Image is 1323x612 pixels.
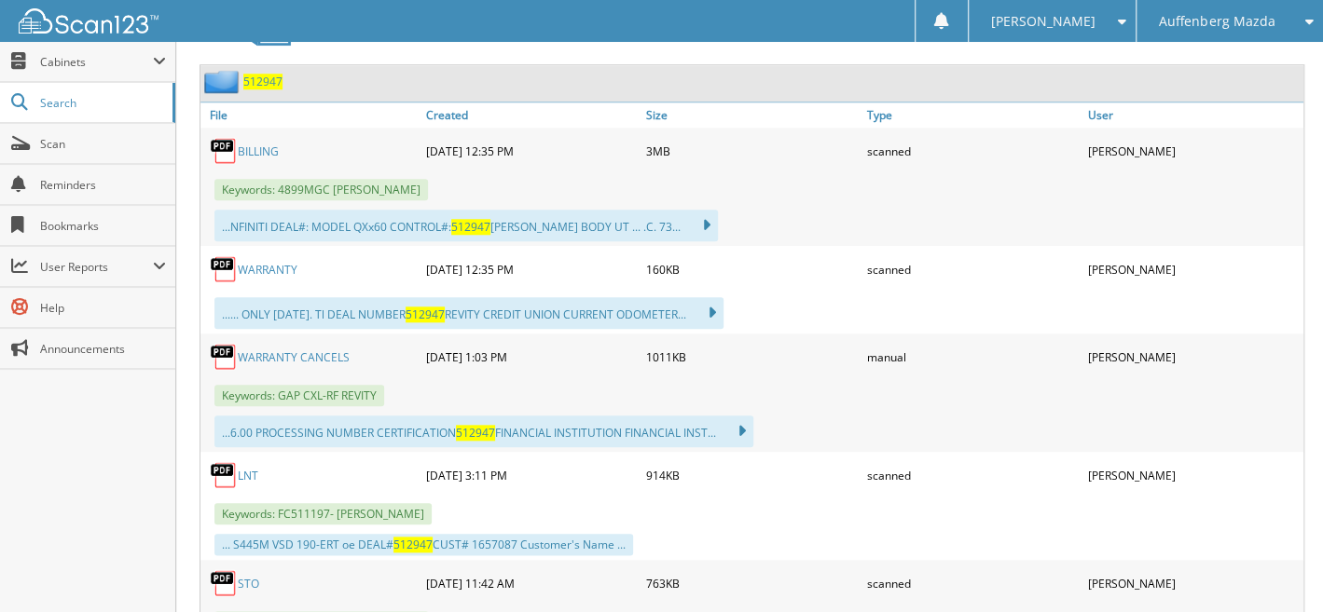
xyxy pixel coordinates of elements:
img: folder2.png [204,70,243,93]
div: [DATE] 1:03 PM [421,338,642,375]
div: scanned [862,564,1083,602]
div: ...6.00 PROCESSING NUMBER CERTIFICATION FINANCIAL INSTITUTION FINANCIAL INST... [214,415,753,447]
img: PDF.png [210,255,238,283]
div: [PERSON_NAME] [1082,132,1303,170]
div: manual [862,338,1083,375]
div: 160KB [641,251,862,288]
span: 512947 [451,219,490,235]
a: Size [641,102,862,128]
span: Bookmarks [40,218,166,234]
div: 763KB [641,564,862,602]
a: WARRANTY CANCELS [238,349,350,365]
a: STO [238,576,259,592]
div: 1011KB [641,338,862,375]
span: Announcements [40,341,166,357]
span: Keywords: GAP CXL-RF REVITY [214,385,384,406]
span: 512947 [406,306,445,322]
span: Keywords: 4899MGC [PERSON_NAME] [214,179,428,200]
a: 512947 [243,74,283,89]
div: ...NFINITI DEAL#: MODEL QXx60 CONTROL#: [PERSON_NAME] BODY UT ... .C. 73... [214,210,718,241]
span: Search [40,95,163,111]
span: Keywords: FC511197- [PERSON_NAME] [214,503,432,524]
span: 512947 [393,537,433,552]
span: [PERSON_NAME] [991,16,1096,27]
div: 914KB [641,456,862,494]
div: [DATE] 12:35 PM [421,251,642,288]
div: [DATE] 3:11 PM [421,456,642,494]
div: [PERSON_NAME] [1082,251,1303,288]
div: [DATE] 11:42 AM [421,564,642,602]
div: scanned [862,456,1083,494]
img: PDF.png [210,569,238,597]
img: PDF.png [210,461,238,489]
span: Help [40,300,166,316]
div: [PERSON_NAME] [1082,564,1303,602]
span: Reminders [40,177,166,193]
a: User [1082,102,1303,128]
img: PDF.png [210,137,238,165]
img: PDF.png [210,343,238,371]
span: Auffenberg Mazda [1159,16,1275,27]
div: ...... ONLY [DATE]. Tl DEAL NUMBER REVITY CREDIT UNION CURRENT ODOMETER... [214,297,724,329]
div: ... S445M VSD 190-ERT oe DEAL# CUST# 1657087 Customer's Name ... [214,534,633,555]
a: File [200,102,421,128]
div: [PERSON_NAME] [1082,456,1303,494]
div: scanned [862,132,1083,170]
img: scan123-logo-white.svg [19,8,158,34]
a: WARRANTY [238,262,297,278]
a: BILLING [238,143,279,159]
a: Created [421,102,642,128]
span: User Reports [40,259,153,275]
div: 3MB [641,132,862,170]
div: [PERSON_NAME] [1082,338,1303,375]
span: Cabinets [40,54,153,70]
a: LNT [238,468,258,483]
span: 512947 [456,425,495,441]
a: Type [862,102,1083,128]
span: Scan [40,136,166,152]
div: scanned [862,251,1083,288]
div: [DATE] 12:35 PM [421,132,642,170]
